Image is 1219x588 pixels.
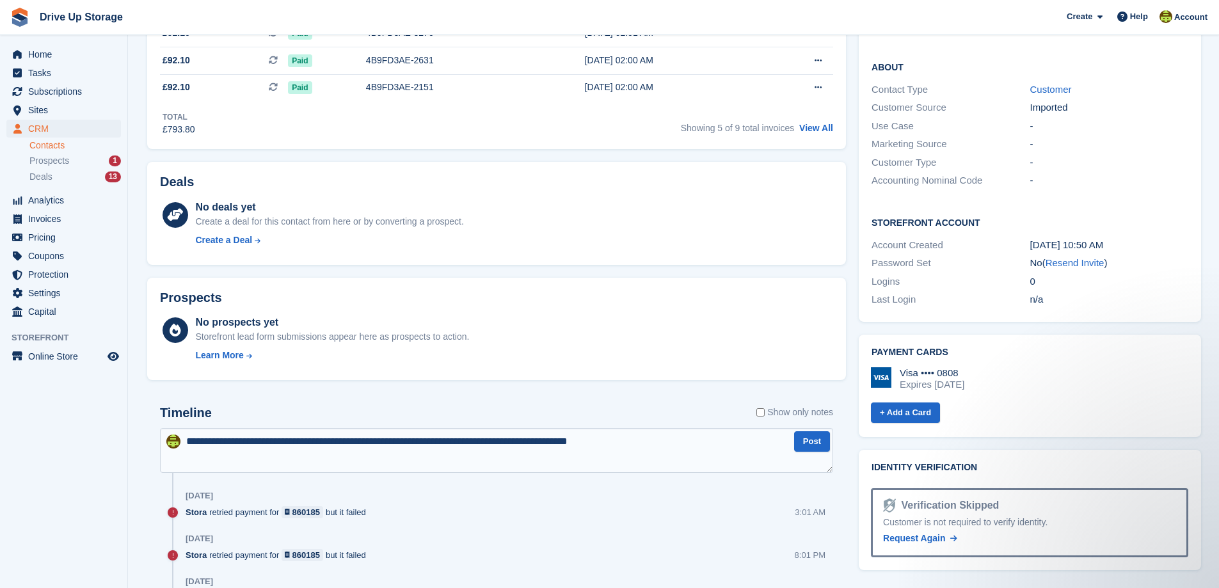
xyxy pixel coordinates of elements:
div: Create a Deal [195,234,252,247]
div: [DATE] [186,534,213,544]
a: menu [6,83,121,100]
a: View All [799,123,833,133]
a: Learn More [195,349,469,362]
span: Settings [28,284,105,302]
div: 8:01 PM [795,549,825,561]
a: menu [6,347,121,365]
div: - [1030,173,1188,188]
div: Visa •••• 0808 [900,367,964,379]
a: Contacts [29,139,121,152]
div: retried payment for but it failed [186,549,372,561]
a: menu [6,228,121,246]
h2: Storefront Account [872,216,1188,228]
span: Subscriptions [28,83,105,100]
a: menu [6,247,121,265]
span: CRM [28,120,105,138]
div: Expires [DATE] [900,379,964,390]
div: Create a deal for this contact from here or by converting a prospect. [195,215,463,228]
div: [DATE] 02:00 AM [585,54,763,67]
span: Coupons [28,247,105,265]
div: 3:01 AM [795,506,825,518]
span: Paid [288,81,312,94]
span: Help [1130,10,1148,23]
div: No prospects yet [195,315,469,330]
a: Request Again [883,532,957,545]
img: Lindsay Dawes [1159,10,1172,23]
div: 4B9FD3AE-2151 [366,81,543,94]
span: Tasks [28,64,105,82]
a: Drive Up Storage [35,6,128,28]
span: Pricing [28,228,105,246]
span: Prospects [29,155,69,167]
div: Password Set [872,256,1030,271]
span: Showing 5 of 9 total invoices [681,123,794,133]
a: menu [6,120,121,138]
span: Capital [28,303,105,321]
div: Total [163,111,195,123]
div: Accounting Nominal Code [872,173,1030,188]
div: - [1030,119,1188,134]
span: Home [28,45,105,63]
span: Stora [186,549,207,561]
a: menu [6,45,121,63]
a: Create a Deal [195,234,463,247]
h2: About [872,60,1188,73]
a: Customer [1030,84,1072,95]
div: Logins [872,274,1030,289]
div: Marketing Source [872,137,1030,152]
span: Stora [186,506,207,518]
label: Show only notes [756,406,833,419]
div: £793.80 [163,123,195,136]
h2: Prospects [160,290,222,305]
div: [DATE] 02:00 AM [585,81,763,94]
a: Prospects 1 [29,154,121,168]
span: Analytics [28,191,105,209]
div: No deals yet [195,200,463,215]
div: retried payment for but it failed [186,506,372,518]
span: £92.10 [163,54,190,67]
div: Last Login [872,292,1030,307]
div: 1 [109,155,121,166]
div: Learn More [195,349,243,362]
div: Use Case [872,119,1030,134]
div: Storefront lead form submissions appear here as prospects to action. [195,330,469,344]
h2: Payment cards [872,347,1188,358]
span: Storefront [12,331,127,344]
img: Visa Logo [871,367,891,388]
a: menu [6,101,121,119]
a: menu [6,266,121,283]
div: 0 [1030,274,1188,289]
div: 13 [105,171,121,182]
div: Customer Source [872,100,1030,115]
img: Identity Verification Ready [883,498,896,513]
a: 860185 [282,549,323,561]
img: stora-icon-8386f47178a22dfd0bd8f6a31ec36ba5ce8667c1dd55bd0f319d3a0aa187defe.svg [10,8,29,27]
span: £92.10 [163,81,190,94]
input: Show only notes [756,406,765,419]
div: 4B9FD3AE-2631 [366,54,543,67]
span: Invoices [28,210,105,228]
span: Request Again [883,533,946,543]
span: Protection [28,266,105,283]
a: menu [6,284,121,302]
div: Contact Type [872,83,1030,97]
span: Sites [28,101,105,119]
div: Customer is not required to verify identity. [883,516,1176,529]
div: No [1030,256,1188,271]
h2: Timeline [160,406,212,420]
div: n/a [1030,292,1188,307]
span: Paid [288,54,312,67]
span: Online Store [28,347,105,365]
a: menu [6,191,121,209]
span: Deals [29,171,52,183]
span: ( ) [1042,257,1108,268]
span: Create [1067,10,1092,23]
button: Post [794,431,830,452]
img: Lindsay Dawes [166,434,180,449]
a: Preview store [106,349,121,364]
a: + Add a Card [871,402,940,424]
div: [DATE] 10:50 AM [1030,238,1188,253]
div: [DATE] [186,491,213,501]
a: Resend Invite [1046,257,1104,268]
a: Deals 13 [29,170,121,184]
